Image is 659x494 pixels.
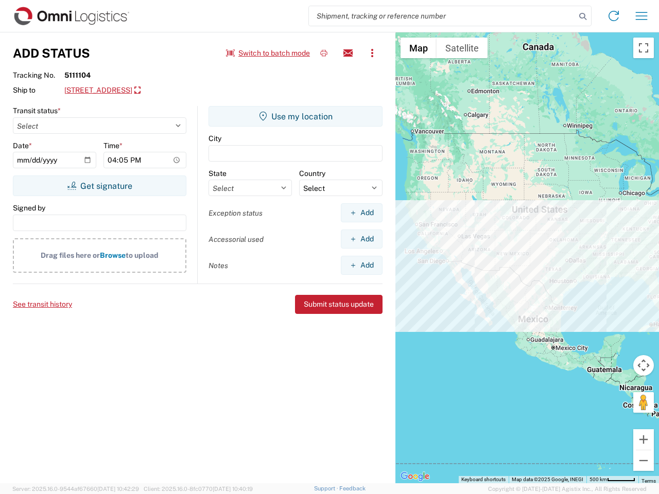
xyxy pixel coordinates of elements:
button: Keyboard shortcuts [461,476,506,483]
button: See transit history [13,296,72,313]
h3: Add Status [13,46,90,61]
button: Get signature [13,175,186,196]
span: Tracking No. [13,70,64,80]
button: Map camera controls [633,355,654,376]
label: Exception status [209,208,263,218]
label: Accessorial used [209,235,264,244]
button: Add [341,230,383,249]
label: Date [13,141,32,150]
span: [DATE] 10:42:29 [97,486,139,492]
a: Open this area in Google Maps (opens a new window) [398,470,432,483]
button: Show street map [401,38,437,58]
span: Map data ©2025 Google, INEGI [512,477,583,482]
span: Ship to [13,85,64,95]
button: Show satellite imagery [437,38,488,58]
img: Google [398,470,432,483]
span: Drag files here or [41,251,100,259]
label: State [209,169,227,178]
label: City [209,134,221,143]
a: Support [314,485,340,491]
span: Browse [100,251,126,259]
span: Copyright © [DATE]-[DATE] Agistix Inc., All Rights Reserved [488,484,647,493]
a: Terms [641,478,656,484]
span: [DATE] 10:40:19 [213,486,253,492]
label: Country [299,169,325,178]
button: Zoom out [633,450,654,471]
label: Notes [209,261,228,270]
button: Zoom in [633,429,654,450]
button: Drag Pegman onto the map to open Street View [633,392,654,413]
a: [STREET_ADDRESS] [64,82,141,99]
label: Transit status [13,106,61,115]
button: Switch to batch mode [226,45,310,62]
span: Client: 2025.16.0-8fc0770 [144,486,253,492]
span: Server: 2025.16.0-9544af67660 [12,486,139,492]
a: Feedback [339,485,366,491]
strong: 5111104 [64,70,91,80]
label: Signed by [13,203,45,213]
button: Submit status update [295,295,383,314]
span: to upload [126,251,159,259]
button: Add [341,256,383,275]
button: Map Scale: 500 km per 51 pixels [586,476,638,483]
button: Use my location [209,106,383,127]
input: Shipment, tracking or reference number [309,6,576,26]
span: 500 km [589,477,607,482]
button: Toggle fullscreen view [633,38,654,58]
button: Add [341,203,383,222]
label: Time [103,141,123,150]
